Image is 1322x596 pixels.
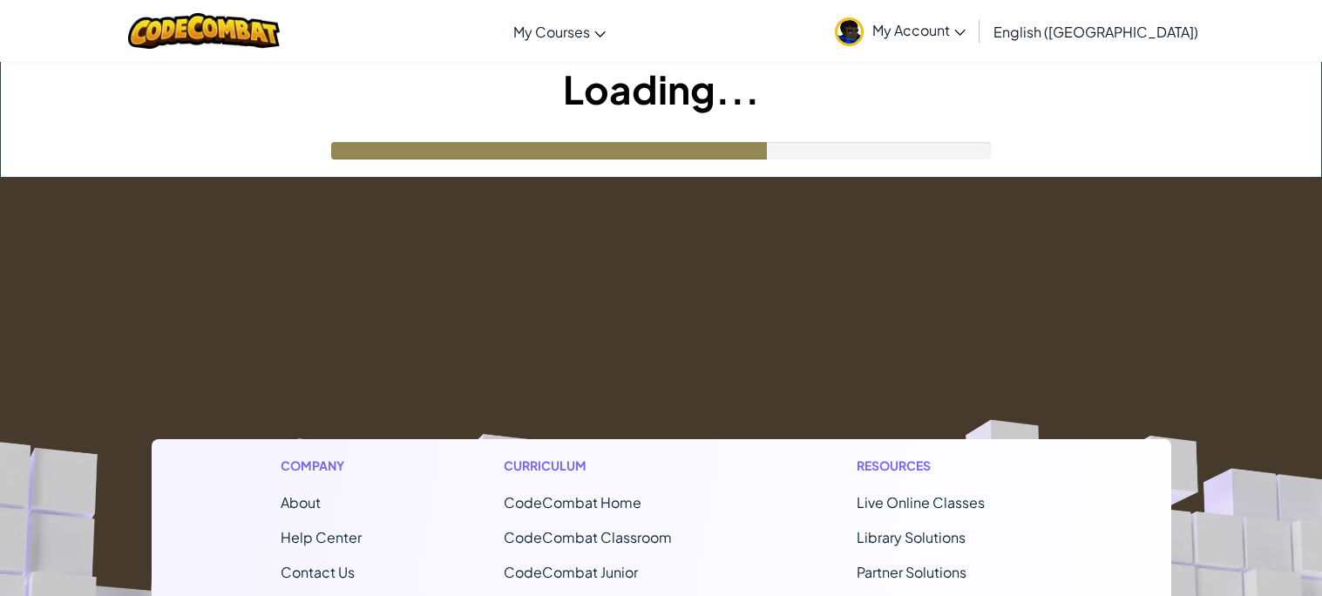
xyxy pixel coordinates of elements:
[281,493,321,511] a: About
[281,457,362,475] h1: Company
[504,457,715,475] h1: Curriculum
[1,62,1321,116] h1: Loading...
[857,457,1042,475] h1: Resources
[857,493,985,511] a: Live Online Classes
[835,17,864,46] img: avatar
[504,528,672,546] a: CodeCombat Classroom
[504,493,641,511] span: CodeCombat Home
[504,563,638,581] a: CodeCombat Junior
[857,528,966,546] a: Library Solutions
[281,528,362,546] a: Help Center
[993,23,1198,41] span: English ([GEOGRAPHIC_DATA])
[505,8,614,55] a: My Courses
[513,23,590,41] span: My Courses
[985,8,1207,55] a: English ([GEOGRAPHIC_DATA])
[857,563,966,581] a: Partner Solutions
[128,13,281,49] img: CodeCombat logo
[826,3,974,58] a: My Account
[281,563,355,581] span: Contact Us
[872,21,966,39] span: My Account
